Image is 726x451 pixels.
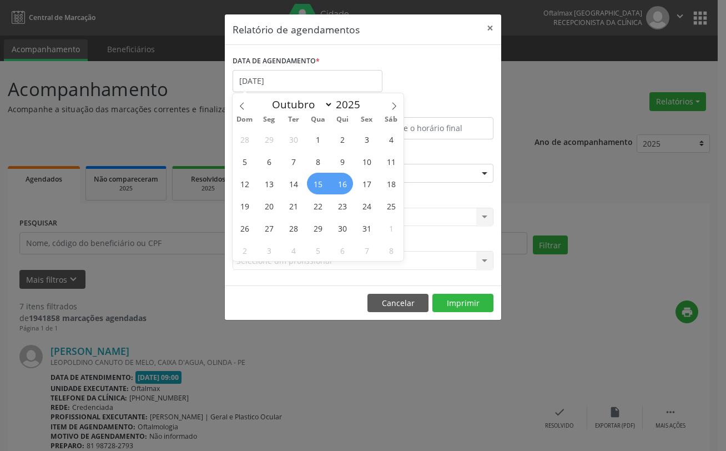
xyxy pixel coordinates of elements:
[366,100,493,117] label: ATÉ
[258,151,280,172] span: Outubro 6, 2025
[380,239,402,261] span: Novembro 8, 2025
[355,116,379,123] span: Sex
[356,151,377,172] span: Outubro 10, 2025
[366,117,493,139] input: Selecione o horário final
[331,195,353,217] span: Outubro 23, 2025
[257,116,281,123] span: Seg
[380,217,402,239] span: Novembro 1, 2025
[234,151,255,172] span: Outubro 5, 2025
[356,128,377,150] span: Outubro 3, 2025
[283,128,304,150] span: Setembro 30, 2025
[331,217,353,239] span: Outubro 30, 2025
[307,239,329,261] span: Novembro 5, 2025
[307,128,329,150] span: Outubro 1, 2025
[333,97,370,112] input: Year
[380,195,402,217] span: Outubro 25, 2025
[258,217,280,239] span: Outubro 27, 2025
[306,116,330,123] span: Qua
[283,173,304,194] span: Outubro 14, 2025
[307,217,329,239] span: Outubro 29, 2025
[233,22,360,37] h5: Relatório de agendamentos
[356,173,377,194] span: Outubro 17, 2025
[380,151,402,172] span: Outubro 11, 2025
[307,173,329,194] span: Outubro 15, 2025
[307,151,329,172] span: Outubro 8, 2025
[283,151,304,172] span: Outubro 7, 2025
[234,239,255,261] span: Novembro 2, 2025
[479,14,501,42] button: Close
[233,70,382,92] input: Selecione uma data ou intervalo
[356,217,377,239] span: Outubro 31, 2025
[281,116,306,123] span: Ter
[331,173,353,194] span: Outubro 16, 2025
[367,294,428,313] button: Cancelar
[233,53,320,70] label: DATA DE AGENDAMENTO
[380,128,402,150] span: Outubro 4, 2025
[258,195,280,217] span: Outubro 20, 2025
[307,195,329,217] span: Outubro 22, 2025
[234,173,255,194] span: Outubro 12, 2025
[331,239,353,261] span: Novembro 6, 2025
[258,239,280,261] span: Novembro 3, 2025
[380,173,402,194] span: Outubro 18, 2025
[331,151,353,172] span: Outubro 9, 2025
[283,217,304,239] span: Outubro 28, 2025
[432,294,493,313] button: Imprimir
[331,128,353,150] span: Outubro 2, 2025
[233,116,257,123] span: Dom
[266,97,333,112] select: Month
[283,239,304,261] span: Novembro 4, 2025
[356,195,377,217] span: Outubro 24, 2025
[234,217,255,239] span: Outubro 26, 2025
[258,128,280,150] span: Setembro 29, 2025
[234,128,255,150] span: Setembro 28, 2025
[283,195,304,217] span: Outubro 21, 2025
[379,116,404,123] span: Sáb
[356,239,377,261] span: Novembro 7, 2025
[234,195,255,217] span: Outubro 19, 2025
[330,116,355,123] span: Qui
[258,173,280,194] span: Outubro 13, 2025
